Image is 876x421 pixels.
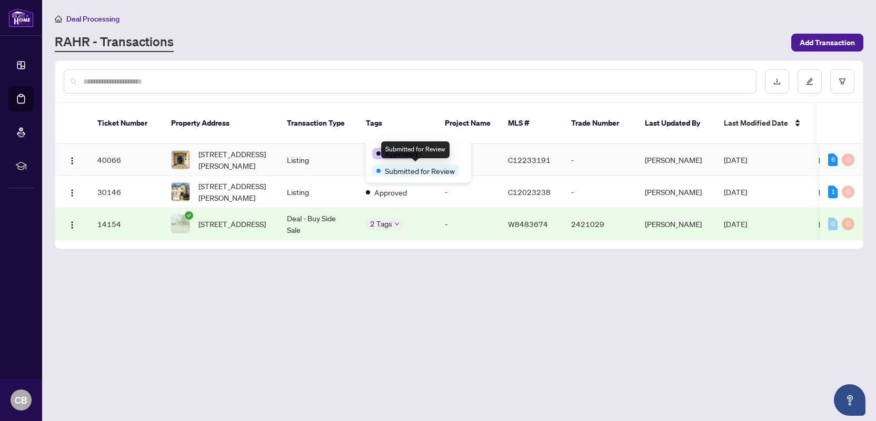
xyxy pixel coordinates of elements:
span: Deal Processing [66,14,120,24]
td: 40066 [89,144,163,176]
div: 0 [842,218,854,230]
button: Logo [64,183,81,200]
td: 14154 [89,208,163,240]
span: [PERSON_NAME] [819,219,875,229]
button: Logo [64,215,81,232]
span: Add Transaction [800,34,855,51]
span: CB [15,393,27,407]
td: Listing [278,144,357,176]
td: - [563,176,636,208]
div: Submitted for Review [381,141,450,158]
td: - [436,176,500,208]
th: Tags [357,103,436,144]
td: - [436,208,500,240]
td: Deal - Buy Side Sale [278,208,357,240]
th: Trade Number [563,103,636,144]
span: [DATE] [724,219,747,229]
span: [DATE] [724,155,747,165]
span: filter [839,78,846,85]
span: [STREET_ADDRESS] [198,218,266,230]
th: Property Address [163,103,278,144]
span: [PERSON_NAME] [819,187,875,197]
span: [STREET_ADDRESS][PERSON_NAME] [198,148,270,171]
th: MLS # [500,103,563,144]
div: 6 [828,153,838,166]
div: 1 [828,186,838,198]
td: [PERSON_NAME] [636,176,715,208]
img: thumbnail-img [172,183,190,201]
button: Add Transaction [791,34,863,52]
span: down [394,221,400,227]
img: Logo [68,157,76,165]
span: home [55,15,62,23]
span: W8483674 [508,219,548,229]
span: 2 Tags [370,218,392,230]
span: edit [806,78,813,85]
div: 0 [842,153,854,166]
button: download [765,69,789,94]
button: Logo [64,151,81,168]
img: logo [8,8,34,27]
button: edit [798,69,822,94]
td: Listing [278,176,357,208]
span: [DATE] [724,187,747,197]
td: [PERSON_NAME] [636,208,715,240]
span: C12233191 [508,155,551,165]
th: Ticket Number [89,103,163,144]
span: [STREET_ADDRESS][PERSON_NAME] [198,180,270,203]
span: Submitted for Review [385,165,455,177]
div: 0 [828,218,838,230]
button: Open asap [834,384,865,416]
td: 2421029 [563,208,636,240]
img: thumbnail-img [172,215,190,233]
img: Logo [68,221,76,229]
span: download [773,78,781,85]
img: Logo [68,189,76,197]
div: 0 [842,186,854,198]
span: [PERSON_NAME] [819,155,875,165]
button: filter [830,69,854,94]
span: Approved [374,187,407,198]
th: Last Updated By [636,103,715,144]
td: - [563,144,636,176]
span: C12023238 [508,187,551,197]
span: check-circle [185,211,193,220]
th: Created By [810,103,873,144]
td: 30146 [89,176,163,208]
span: Last Modified Date [724,117,788,129]
img: thumbnail-img [172,151,190,169]
th: Last Modified Date [715,103,810,144]
a: RAHR - Transactions [55,33,174,52]
td: [PERSON_NAME] [636,144,715,176]
th: Project Name [436,103,500,144]
th: Transaction Type [278,103,357,144]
